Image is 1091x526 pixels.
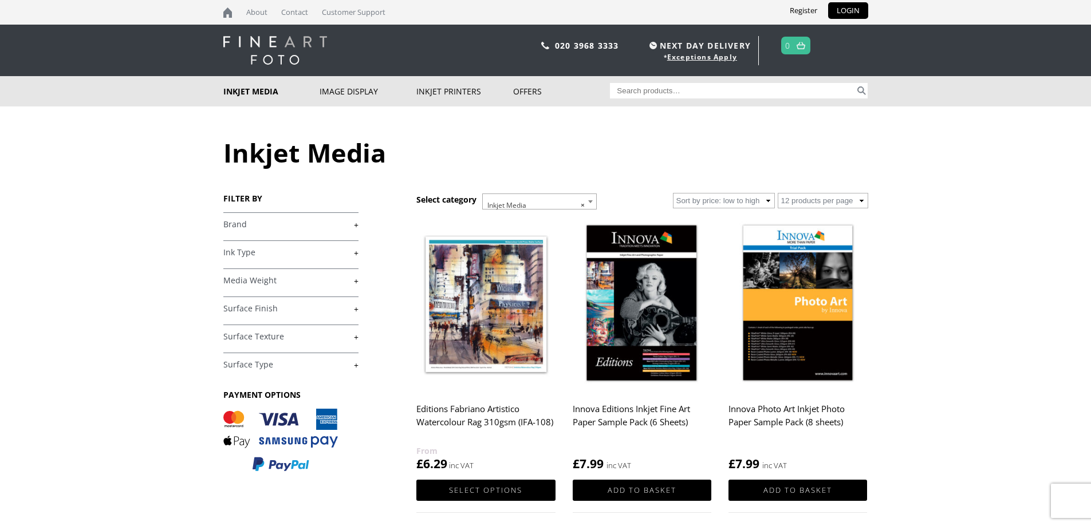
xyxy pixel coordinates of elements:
[728,456,735,472] span: £
[223,303,359,314] a: +
[416,480,555,501] a: Select options for “Editions Fabriano Artistico Watercolour Rag 310gsm (IFA-108)”
[728,217,867,472] a: Innova Photo Art Inkjet Photo Paper Sample Pack (8 sheets) £7.99 inc VAT
[416,398,555,444] h2: Editions Fabriano Artistico Watercolour Rag 310gsm (IFA-108)
[573,217,711,472] a: Innova Editions Inkjet Fine Art Paper Sample Pack (6 Sheets) £7.99 inc VAT
[416,76,513,106] a: Inkjet Printers
[416,456,447,472] bdi: 6.29
[797,42,805,49] img: basket.svg
[673,193,775,208] select: Shop order
[223,240,359,263] h4: Ink Type
[223,409,338,472] img: PAYMENT OPTIONS
[223,389,359,400] h3: PAYMENT OPTIONS
[223,325,359,347] h4: Surface Texture
[223,296,359,319] h4: Surface Finish
[416,194,476,205] h3: Select category
[610,83,855,98] input: Search products…
[223,219,359,230] a: +
[483,194,596,217] span: Inkjet Media
[647,39,751,52] span: NEXT DAY DELIVERY
[555,40,619,51] a: 020 3968 3333
[482,193,597,209] span: Inkjet Media
[223,359,359,370] a: +
[606,459,631,472] strong: inc VAT
[781,2,826,19] a: Register
[667,52,737,62] a: Exceptions Apply
[728,456,759,472] bdi: 7.99
[223,353,359,375] h4: Surface Type
[223,193,359,204] h3: FILTER BY
[513,76,610,106] a: Offers
[855,83,868,98] button: Search
[416,456,423,472] span: £
[416,217,555,391] img: Editions Fabriano Artistico Watercolour Rag 310gsm (IFA-108)
[223,135,868,170] h1: Inkjet Media
[581,197,585,213] span: ×
[416,217,555,472] a: Editions Fabriano Artistico Watercolour Rag 310gsm (IFA-108) £6.29
[573,398,711,444] h2: Innova Editions Inkjet Fine Art Paper Sample Pack (6 Sheets)
[728,398,867,444] h2: Innova Photo Art Inkjet Photo Paper Sample Pack (8 sheets)
[223,212,359,235] h4: Brand
[573,480,711,501] a: Add to basket: “Innova Editions Inkjet Fine Art Paper Sample Pack (6 Sheets)”
[223,331,359,342] a: +
[573,456,604,472] bdi: 7.99
[785,37,790,54] a: 0
[573,217,711,391] img: Innova Editions Inkjet Fine Art Paper Sample Pack (6 Sheets)
[320,76,416,106] a: Image Display
[573,456,580,472] span: £
[728,480,867,501] a: Add to basket: “Innova Photo Art Inkjet Photo Paper Sample Pack (8 sheets)”
[223,268,359,291] h4: Media Weight
[223,36,327,65] img: logo-white.svg
[828,2,868,19] a: LOGIN
[728,217,867,391] img: Innova Photo Art Inkjet Photo Paper Sample Pack (8 sheets)
[649,42,657,49] img: time.svg
[223,247,359,258] a: +
[762,459,787,472] strong: inc VAT
[541,42,549,49] img: phone.svg
[223,76,320,106] a: Inkjet Media
[223,275,359,286] a: +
